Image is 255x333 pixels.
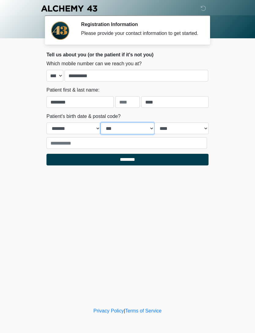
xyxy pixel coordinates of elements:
[40,5,98,12] img: Alchemy 43 Logo
[46,60,142,67] label: Which mobile number can we reach you at?
[81,21,199,27] h2: Registration Information
[46,52,209,58] h2: Tell us about you (or the patient if it's not you)
[51,21,69,40] img: Agent Avatar
[46,86,99,94] label: Patient first & last name:
[46,113,120,120] label: Patient's birth date & postal code?
[94,308,124,313] a: Privacy Policy
[81,30,199,37] div: Please provide your contact information to get started.
[124,308,125,313] a: |
[125,308,161,313] a: Terms of Service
